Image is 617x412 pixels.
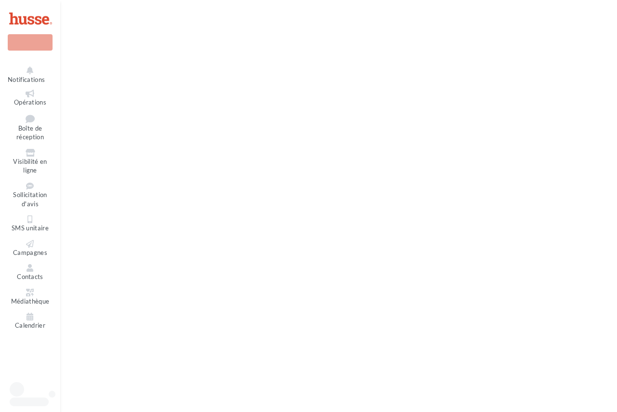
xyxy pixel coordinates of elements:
[8,88,53,108] a: Opérations
[8,213,53,234] a: SMS unitaire
[11,297,50,305] span: Médiathèque
[8,238,53,259] a: Campagnes
[8,180,53,210] a: Sollicitation d'avis
[8,287,53,307] a: Médiathèque
[8,76,45,83] span: Notifications
[8,147,53,176] a: Visibilité en ligne
[8,311,53,332] a: Calendrier
[8,34,53,51] div: Nouvelle campagne
[8,112,53,143] a: Boîte de réception
[13,191,47,208] span: Sollicitation d'avis
[12,224,49,232] span: SMS unitaire
[16,124,44,141] span: Boîte de réception
[14,98,46,106] span: Opérations
[17,273,43,280] span: Contacts
[8,262,53,283] a: Contacts
[13,158,47,174] span: Visibilité en ligne
[15,322,45,330] span: Calendrier
[13,249,47,256] span: Campagnes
